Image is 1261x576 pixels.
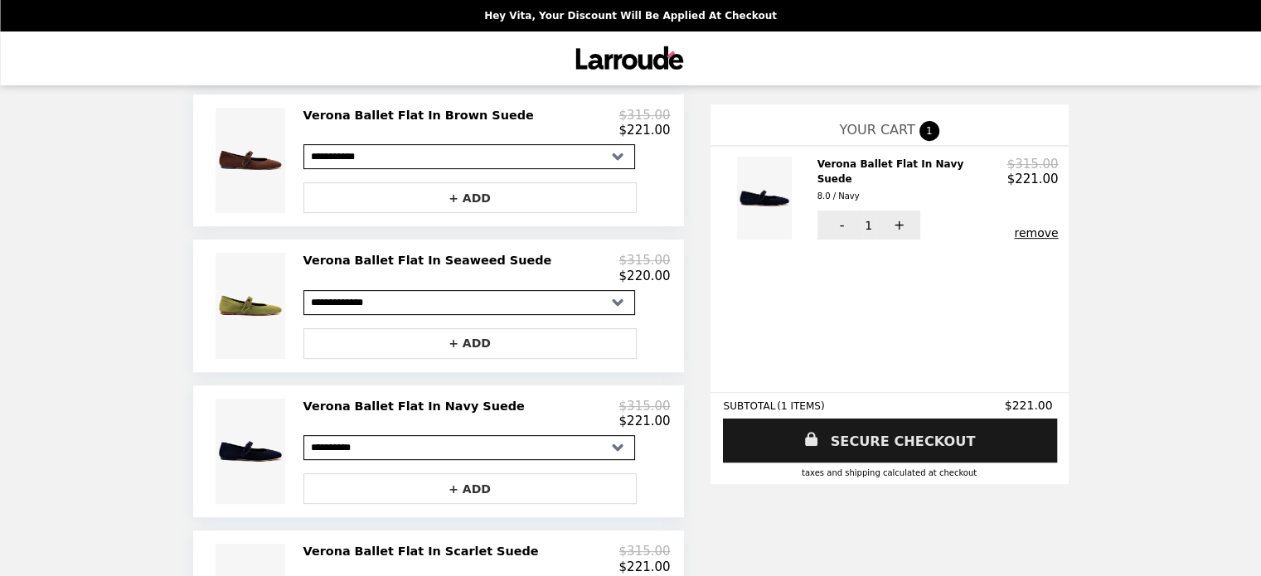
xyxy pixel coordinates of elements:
[724,400,778,412] span: SUBTOTAL
[216,253,290,358] img: Verona Ballet Flat In Seaweed Suede
[618,414,670,428] p: $221.00
[919,121,939,141] span: 1
[817,211,863,240] button: -
[570,41,691,75] img: Brand Logo
[618,269,670,283] p: $220.00
[865,219,872,232] span: 1
[1006,172,1058,186] p: $221.00
[216,108,290,213] img: Verona Ballet Flat In Brown Suede
[723,419,1057,462] a: SECURE CHECKOUT
[484,10,777,22] p: Hey Vita, your discount will be applied at checkout
[303,473,637,504] button: + ADD
[1006,157,1058,172] p: $315.00
[817,157,1007,204] h2: Verona Ballet Flat In Navy Suede
[618,108,670,123] p: $315.00
[724,468,1055,477] div: Taxes and Shipping calculated at checkout
[618,399,670,414] p: $315.00
[303,290,635,315] select: Select a product variant
[303,108,541,123] h2: Verona Ballet Flat In Brown Suede
[303,144,635,169] select: Select a product variant
[875,211,920,240] button: +
[618,253,670,268] p: $315.00
[1014,226,1058,240] button: remove
[737,157,797,240] img: Verona Ballet Flat In Navy Suede
[618,123,670,138] p: $221.00
[777,400,824,412] span: ( 1 ITEMS )
[839,122,914,138] span: YOUR CART
[618,544,670,559] p: $315.00
[216,399,290,504] img: Verona Ballet Flat In Navy Suede
[817,189,1001,204] div: 8.0 / Navy
[303,435,635,460] select: Select a product variant
[618,559,670,574] p: $221.00
[303,182,637,213] button: + ADD
[303,328,637,359] button: + ADD
[303,399,531,414] h2: Verona Ballet Flat In Navy Suede
[303,544,546,559] h2: Verona Ballet Flat In Scarlet Suede
[303,253,559,268] h2: Verona Ballet Flat In Seaweed Suede
[1005,399,1055,412] span: $221.00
